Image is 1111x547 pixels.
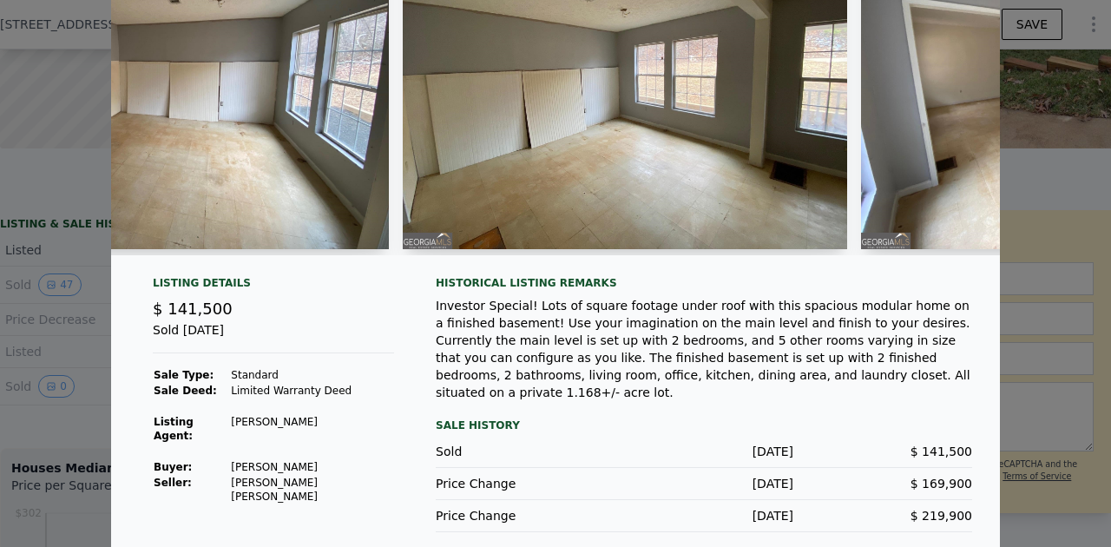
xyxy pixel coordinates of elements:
[230,414,394,444] td: [PERSON_NAME]
[436,415,972,436] div: Sale History
[436,443,615,460] div: Sold
[153,300,233,318] span: $ 141,500
[153,276,394,297] div: Listing Details
[154,369,214,381] strong: Sale Type:
[154,461,192,473] strong: Buyer :
[230,459,394,475] td: [PERSON_NAME]
[615,475,793,492] div: [DATE]
[615,443,793,460] div: [DATE]
[436,507,615,524] div: Price Change
[230,367,394,383] td: Standard
[615,507,793,524] div: [DATE]
[436,297,972,401] div: Investor Special! Lots of square footage under roof with this spacious modular home on a finished...
[154,385,217,397] strong: Sale Deed:
[230,475,394,504] td: [PERSON_NAME] [PERSON_NAME]
[436,276,972,290] div: Historical Listing remarks
[230,383,394,399] td: Limited Warranty Deed
[154,477,192,489] strong: Seller :
[910,509,972,523] span: $ 219,900
[910,445,972,458] span: $ 141,500
[153,321,394,353] div: Sold [DATE]
[910,477,972,491] span: $ 169,900
[436,475,615,492] div: Price Change
[154,416,194,442] strong: Listing Agent:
